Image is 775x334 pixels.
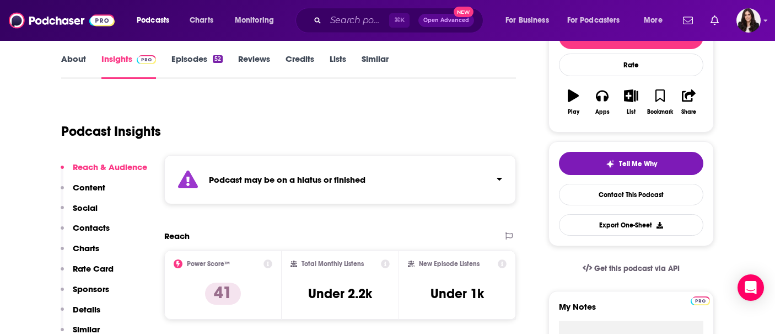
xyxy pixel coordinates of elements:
a: InsightsPodchaser Pro [101,54,156,79]
p: Sponsors [73,284,109,294]
div: Search podcasts, credits, & more... [306,8,494,33]
img: tell me why sparkle [606,160,615,168]
p: Details [73,304,100,315]
button: open menu [227,12,288,29]
button: Rate Card [61,263,114,284]
p: Charts [73,243,99,253]
a: Contact This Podcast [559,184,703,205]
div: Open Intercom Messenger [738,274,764,301]
button: Bookmark [645,82,674,122]
a: Show notifications dropdown [679,11,697,30]
span: Charts [190,13,213,28]
button: Social [61,203,98,223]
button: Details [61,304,100,325]
strong: Podcast may be on a hiatus or finished [209,174,365,185]
span: Monitoring [235,13,274,28]
p: Content [73,182,105,193]
a: Similar [362,54,389,79]
h3: Under 1k [430,285,484,302]
button: Charts [61,243,99,263]
h2: Reach [164,231,190,241]
a: Episodes52 [171,54,223,79]
p: Social [73,203,98,213]
a: Get this podcast via API [574,255,688,282]
section: Click to expand status details [164,155,516,204]
p: Reach & Audience [73,162,147,172]
button: open menu [636,12,676,29]
h2: New Episode Listens [419,260,480,268]
a: Show notifications dropdown [706,11,723,30]
button: List [617,82,645,122]
h2: Power Score™ [187,260,230,268]
button: Content [61,182,105,203]
button: Show profile menu [736,8,761,33]
label: My Notes [559,301,703,321]
a: Pro website [691,295,710,305]
button: Open AdvancedNew [418,14,474,27]
div: 52 [213,55,223,63]
button: Share [675,82,703,122]
a: About [61,54,86,79]
button: Sponsors [61,284,109,304]
button: Export One-Sheet [559,214,703,236]
a: Lists [330,54,346,79]
span: Podcasts [137,13,169,28]
button: Reach & Audience [61,162,147,182]
input: Search podcasts, credits, & more... [326,12,389,29]
div: List [627,109,636,115]
p: Contacts [73,222,110,233]
span: Logged in as RebeccaShapiro [736,8,761,33]
div: Apps [595,109,610,115]
button: tell me why sparkleTell Me Why [559,152,703,175]
img: Podchaser Pro [137,55,156,64]
p: 41 [205,283,241,305]
span: ⌘ K [389,13,410,28]
img: Podchaser Pro [691,296,710,305]
span: Get this podcast via API [594,264,680,273]
div: Share [681,109,696,115]
button: Apps [588,82,616,122]
span: More [644,13,663,28]
button: Play [559,82,588,122]
div: Bookmark [647,109,673,115]
button: open menu [498,12,563,29]
div: Rate [559,54,703,76]
a: Credits [286,54,314,79]
a: Reviews [238,54,270,79]
div: Play [568,109,579,115]
h2: Total Monthly Listens [302,260,364,268]
span: For Podcasters [567,13,620,28]
span: Open Advanced [423,18,469,23]
span: For Business [505,13,549,28]
button: open menu [560,12,636,29]
a: Charts [182,12,220,29]
button: Contacts [61,222,110,243]
p: Rate Card [73,263,114,274]
h3: Under 2.2k [308,285,372,302]
h1: Podcast Insights [61,123,161,140]
span: Tell Me Why [619,160,657,168]
img: User Profile [736,8,761,33]
button: open menu [129,12,184,29]
img: Podchaser - Follow, Share and Rate Podcasts [9,10,115,31]
span: New [454,7,473,17]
